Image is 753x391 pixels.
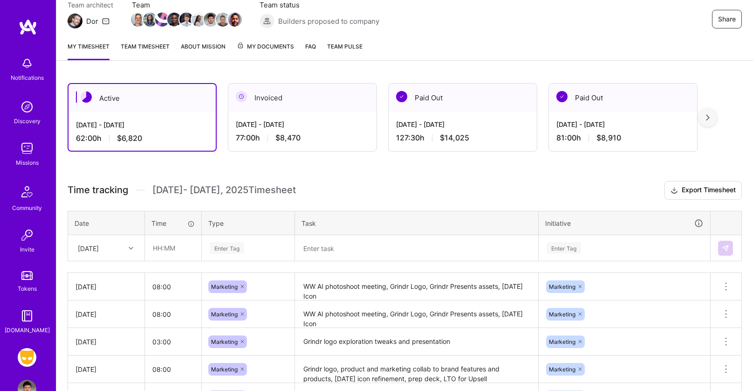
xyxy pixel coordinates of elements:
[396,133,529,143] div: 127:30 h
[296,356,537,382] textarea: Grindr logo, product and marketing collab to brand features and products, [DATE] icon refinement,...
[145,302,201,327] input: HH:MM
[167,13,181,27] img: Team Member Avatar
[102,17,110,25] i: icon Mail
[217,12,229,28] a: Team Member Avatar
[18,226,36,244] img: Invite
[549,283,575,290] span: Marketing
[144,12,156,28] a: Team Member Avatar
[68,14,82,28] img: Team Architect
[131,13,145,27] img: Team Member Avatar
[278,16,379,26] span: Builders proposed to company
[75,364,137,374] div: [DATE]
[117,133,142,143] span: $6,820
[718,14,736,24] span: Share
[86,16,98,26] div: Dor
[14,116,41,126] div: Discovery
[18,284,37,293] div: Tokens
[18,54,36,73] img: bell
[68,84,216,112] div: Active
[549,84,697,112] div: Paid Out
[722,244,729,252] img: Submit
[152,184,296,196] span: [DATE] - [DATE] , 2025 Timesheet
[81,91,92,103] img: Active
[15,348,39,367] a: Grindr: Product & Marketing
[211,338,238,345] span: Marketing
[260,14,274,28] img: Builders proposed to company
[76,133,208,143] div: 62:00 h
[237,42,294,60] a: My Documents
[556,119,690,129] div: [DATE] - [DATE]
[192,13,205,27] img: Team Member Avatar
[327,42,363,60] a: Team Pulse
[75,337,137,347] div: [DATE]
[143,13,157,27] img: Team Member Avatar
[145,357,201,382] input: HH:MM
[204,13,218,27] img: Team Member Avatar
[192,12,205,28] a: Team Member Avatar
[389,84,537,112] div: Paid Out
[202,211,295,235] th: Type
[129,246,133,251] i: icon Chevron
[396,119,529,129] div: [DATE] - [DATE]
[237,42,294,52] span: My Documents
[210,241,244,255] div: Enter Tag
[155,13,169,27] img: Team Member Avatar
[121,42,170,60] a: Team timesheet
[664,181,742,200] button: Export Timesheet
[228,84,376,112] div: Invoiced
[296,301,537,327] textarea: WW AI photoshoot meeting, Grindr Logo, Grindr Presents assets, [DATE] Icon
[205,12,217,28] a: Team Member Avatar
[211,366,238,373] span: Marketing
[180,12,192,28] a: Team Member Avatar
[18,98,36,116] img: discovery
[75,309,137,319] div: [DATE]
[145,329,201,354] input: HH:MM
[145,274,201,299] input: HH:MM
[18,139,36,158] img: teamwork
[68,211,145,235] th: Date
[168,12,180,28] a: Team Member Avatar
[18,307,36,325] img: guide book
[671,186,678,195] i: icon Download
[440,133,469,143] span: $14,025
[12,203,42,213] div: Community
[19,19,37,35] img: logo
[296,329,537,355] textarea: Grindr logo exploration tweaks and presentation
[76,120,208,130] div: [DATE] - [DATE]
[228,13,242,27] img: Team Member Avatar
[549,366,575,373] span: Marketing
[68,184,128,196] span: Time tracking
[556,91,568,102] img: Paid Out
[236,119,369,129] div: [DATE] - [DATE]
[547,241,581,255] div: Enter Tag
[78,243,99,253] div: [DATE]
[236,133,369,143] div: 77:00 h
[145,236,201,260] input: HH:MM
[275,133,301,143] span: $8,470
[236,91,247,102] img: Invoiced
[68,42,110,60] a: My timesheet
[549,338,575,345] span: Marketing
[20,244,34,254] div: Invite
[151,218,195,228] div: Time
[75,282,137,292] div: [DATE]
[556,133,690,143] div: 81:00 h
[305,42,316,60] a: FAQ
[706,114,710,121] img: right
[132,12,144,28] a: Team Member Avatar
[229,12,241,28] a: Team Member Avatar
[396,91,407,102] img: Paid Out
[211,283,238,290] span: Marketing
[156,12,168,28] a: Team Member Avatar
[296,274,537,300] textarea: WW AI photoshoot meeting, Grindr Logo, Grindr Presents assets, [DATE] Icon
[11,73,44,83] div: Notifications
[295,211,539,235] th: Task
[181,42,226,60] a: About Mission
[216,13,230,27] img: Team Member Avatar
[549,311,575,318] span: Marketing
[179,13,193,27] img: Team Member Avatar
[596,133,621,143] span: $8,910
[16,181,38,203] img: Community
[16,158,39,168] div: Missions
[211,311,238,318] span: Marketing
